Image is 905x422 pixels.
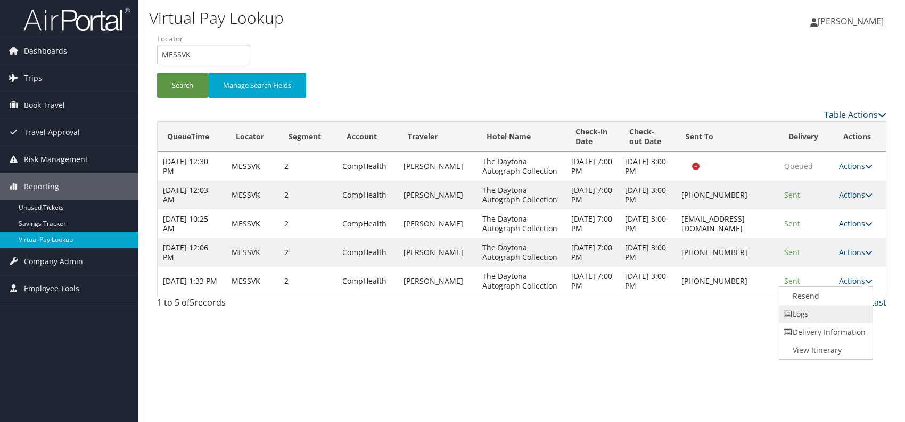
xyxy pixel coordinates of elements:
span: 5 [190,297,194,308]
td: [DATE] 7:00 PM [566,152,620,181]
td: MESSVK [226,209,279,238]
td: MESSVK [226,181,279,209]
td: [DATE] 3:00 PM [620,238,676,267]
span: Risk Management [24,146,88,173]
span: Employee Tools [24,275,79,302]
th: Traveler: activate to sort column ascending [398,122,477,152]
td: [DATE] 3:00 PM [620,267,676,296]
span: Sent [784,190,800,200]
td: [PERSON_NAME] [398,152,477,181]
td: [DATE] 12:03 AM [158,181,226,209]
button: Manage Search Fields [208,73,306,98]
td: The Daytona Autograph Collection [477,238,566,267]
td: 2 [279,267,337,296]
a: Logs [779,305,870,323]
a: Actions [839,190,873,200]
span: Trips [24,65,42,91]
span: Travel Approval [24,119,80,146]
td: [DATE] 7:00 PM [566,209,620,238]
td: CompHealth [337,152,398,181]
span: Sent [784,218,800,229]
a: View Itinerary [779,341,870,359]
a: Actions [839,247,873,257]
td: [DATE] 7:00 PM [566,238,620,267]
button: Search [157,73,208,98]
td: [DATE] 3:00 PM [620,181,676,209]
th: Account: activate to sort column ascending [337,122,398,152]
td: 2 [279,238,337,267]
td: [DATE] 3:00 PM [620,209,676,238]
td: MESSVK [226,238,279,267]
a: [PERSON_NAME] [810,5,894,37]
span: Dashboards [24,38,67,64]
td: CompHealth [337,238,398,267]
td: [PERSON_NAME] [398,238,477,267]
span: Queued [784,161,813,171]
td: MESSVK [226,152,279,181]
td: [PERSON_NAME] [398,209,477,238]
a: Actions [839,218,873,229]
td: [PHONE_NUMBER] [676,238,778,267]
td: 2 [279,181,337,209]
th: Sent To: activate to sort column ascending [676,122,778,152]
a: Actions [839,276,873,286]
span: [PERSON_NAME] [818,15,884,27]
a: Actions [839,161,873,171]
td: [DATE] 7:00 PM [566,181,620,209]
span: Sent [784,276,800,286]
td: The Daytona Autograph Collection [477,267,566,296]
th: QueueTime: activate to sort column descending [158,122,226,152]
h1: Virtual Pay Lookup [149,7,646,29]
td: CompHealth [337,267,398,296]
td: The Daytona Autograph Collection [477,209,566,238]
td: [PERSON_NAME] [398,181,477,209]
div: 1 to 5 of records [157,296,327,314]
td: The Daytona Autograph Collection [477,152,566,181]
td: [PERSON_NAME] [398,267,477,296]
th: Check-in Date: activate to sort column ascending [566,122,620,152]
th: Delivery: activate to sort column ascending [779,122,834,152]
span: Sent [784,247,800,257]
a: Last [870,297,886,308]
th: Check-out Date: activate to sort column ascending [620,122,676,152]
th: Segment: activate to sort column ascending [279,122,337,152]
th: Hotel Name: activate to sort column ascending [477,122,566,152]
td: [PHONE_NUMBER] [676,181,778,209]
th: Actions [834,122,886,152]
td: [EMAIL_ADDRESS][DOMAIN_NAME] [676,209,778,238]
td: [PHONE_NUMBER] [676,267,778,296]
a: Table Actions [824,109,886,121]
td: [DATE] 3:00 PM [620,152,676,181]
th: Locator: activate to sort column ascending [226,122,279,152]
span: Reporting [24,173,59,200]
span: Company Admin [24,248,83,275]
td: The Daytona Autograph Collection [477,181,566,209]
td: [DATE] 12:06 PM [158,238,226,267]
td: 2 [279,209,337,238]
a: Resend [779,287,870,305]
img: airportal-logo.png [23,7,130,32]
td: CompHealth [337,181,398,209]
a: Delivery Information [779,323,870,341]
span: Book Travel [24,92,65,119]
td: MESSVK [226,267,279,296]
td: 2 [279,152,337,181]
label: Locator [157,33,258,44]
td: [DATE] 12:30 PM [158,152,226,181]
td: CompHealth [337,209,398,238]
td: [DATE] 1:33 PM [158,267,226,296]
td: [DATE] 10:25 AM [158,209,226,238]
td: [DATE] 7:00 PM [566,267,620,296]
